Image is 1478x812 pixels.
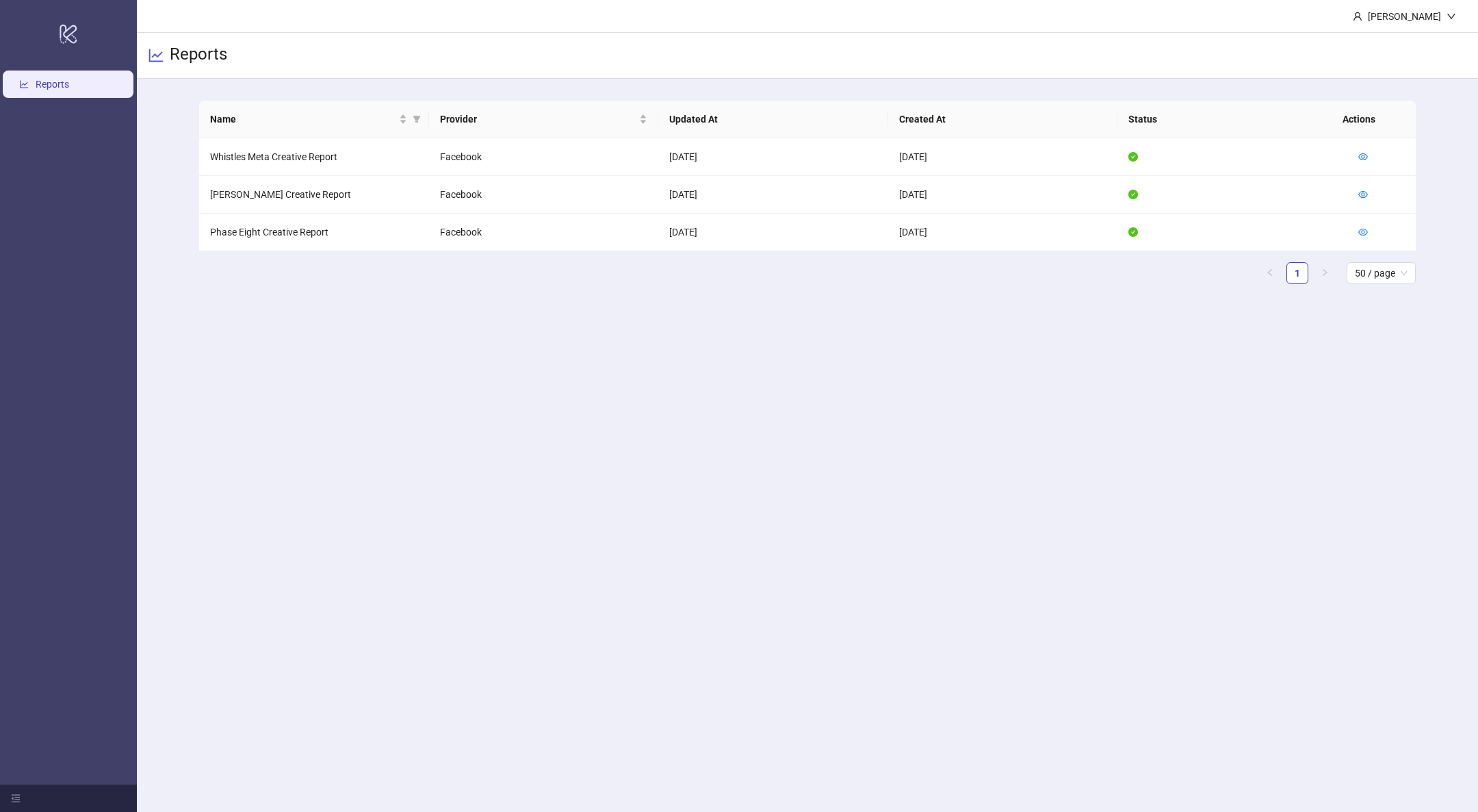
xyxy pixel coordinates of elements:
[1358,152,1368,162] span: eye
[1128,227,1138,237] span: check-circle
[429,138,658,176] td: Facebook
[888,101,1117,138] th: Created At
[199,214,428,251] td: Phase Eight Creative Report
[658,214,887,251] td: [DATE]
[1259,262,1281,284] button: left
[1128,190,1138,199] span: check-circle
[1314,262,1336,284] button: right
[658,176,887,214] td: [DATE]
[658,138,887,176] td: [DATE]
[1358,189,1368,200] a: eye
[888,214,1117,251] td: [DATE]
[413,115,421,123] span: filter
[36,79,69,90] a: Reports
[1117,101,1347,138] th: Status
[1358,227,1368,238] a: eye
[1362,9,1447,24] div: [PERSON_NAME]
[1355,263,1408,283] span: 50 / page
[429,214,658,251] td: Facebook
[1332,101,1400,138] th: Actions
[1358,151,1368,162] a: eye
[1287,263,1308,283] a: 1
[440,112,636,127] span: Provider
[199,176,428,214] td: [PERSON_NAME] Creative Report
[1353,12,1362,21] span: user
[1358,227,1368,237] span: eye
[1286,262,1308,284] li: 1
[1259,262,1281,284] li: Previous Page
[1358,190,1368,199] span: eye
[1321,268,1329,277] span: right
[1347,262,1416,284] div: Page Size
[429,176,658,214] td: Facebook
[210,112,396,127] span: Name
[658,101,887,138] th: Updated At
[888,138,1117,176] td: [DATE]
[1314,262,1336,284] li: Next Page
[429,101,658,138] th: Provider
[888,176,1117,214] td: [DATE]
[410,109,424,129] span: filter
[1447,12,1456,21] span: down
[170,44,227,67] h3: Reports
[199,138,428,176] td: Whistles Meta Creative Report
[199,101,428,138] th: Name
[11,794,21,803] span: menu-fold
[148,47,164,64] span: line-chart
[1128,152,1138,162] span: check-circle
[1266,268,1274,277] span: left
